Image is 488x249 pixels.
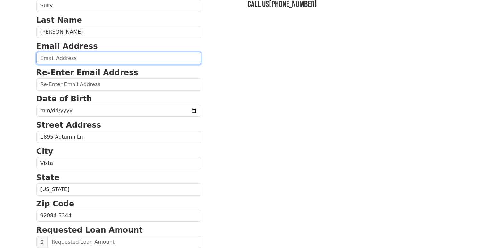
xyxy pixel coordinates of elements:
strong: City [36,147,53,156]
strong: State [36,173,60,182]
input: Last Name [36,26,201,38]
input: Street Address [36,131,201,143]
input: Re-Enter Email Address [36,78,201,91]
input: Requested Loan Amount [47,236,201,248]
input: City [36,157,201,169]
strong: Re-Enter Email Address [36,68,138,77]
strong: Zip Code [36,199,74,208]
strong: Date of Birth [36,94,92,103]
strong: Street Address [36,121,101,130]
strong: Last Name [36,16,82,25]
input: Zip Code [36,210,201,222]
input: Email Address [36,52,201,64]
strong: Email Address [36,42,98,51]
span: $ [36,236,48,248]
strong: Requested Loan Amount [36,226,143,235]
